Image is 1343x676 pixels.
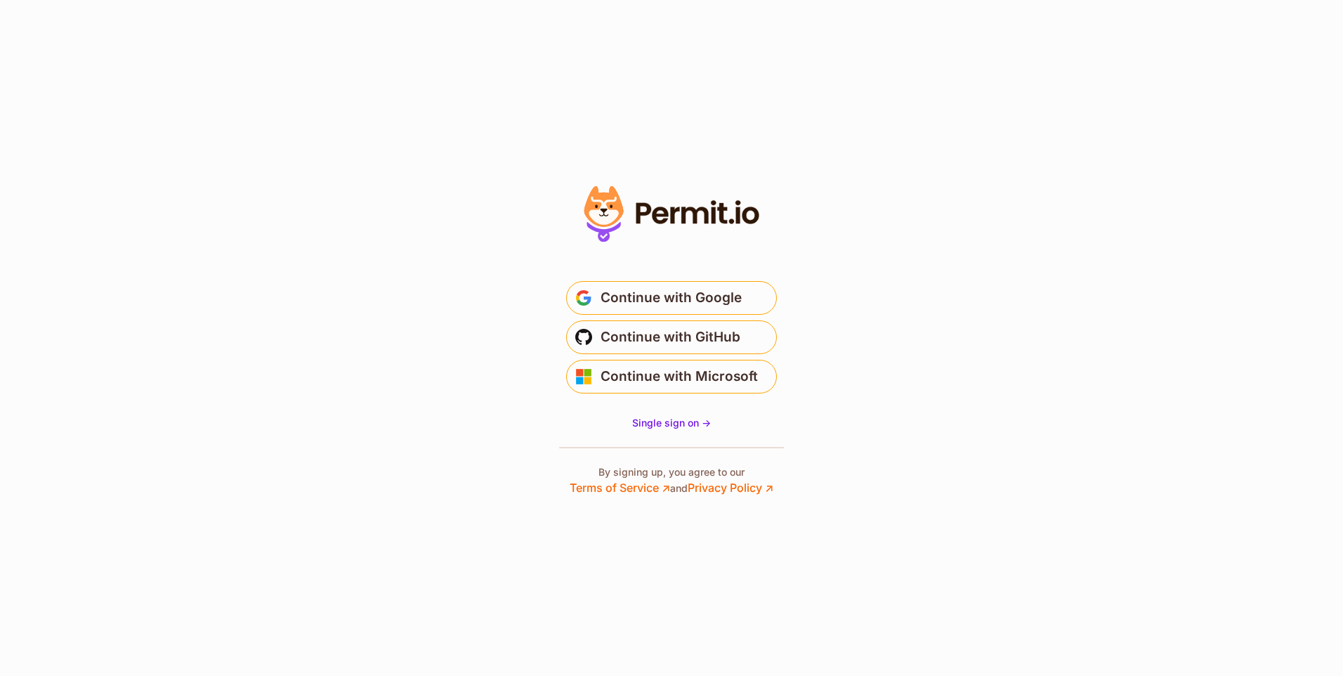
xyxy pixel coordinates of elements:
button: Continue with GitHub [566,320,777,354]
span: Continue with Microsoft [601,365,758,388]
span: Continue with GitHub [601,326,740,349]
span: Continue with Google [601,287,742,309]
button: Continue with Microsoft [566,360,777,394]
a: Terms of Service ↗ [570,481,670,495]
a: Privacy Policy ↗ [688,481,773,495]
p: By signing up, you agree to our and [570,465,773,496]
button: Continue with Google [566,281,777,315]
span: Single sign on -> [632,417,711,429]
a: Single sign on -> [632,416,711,430]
